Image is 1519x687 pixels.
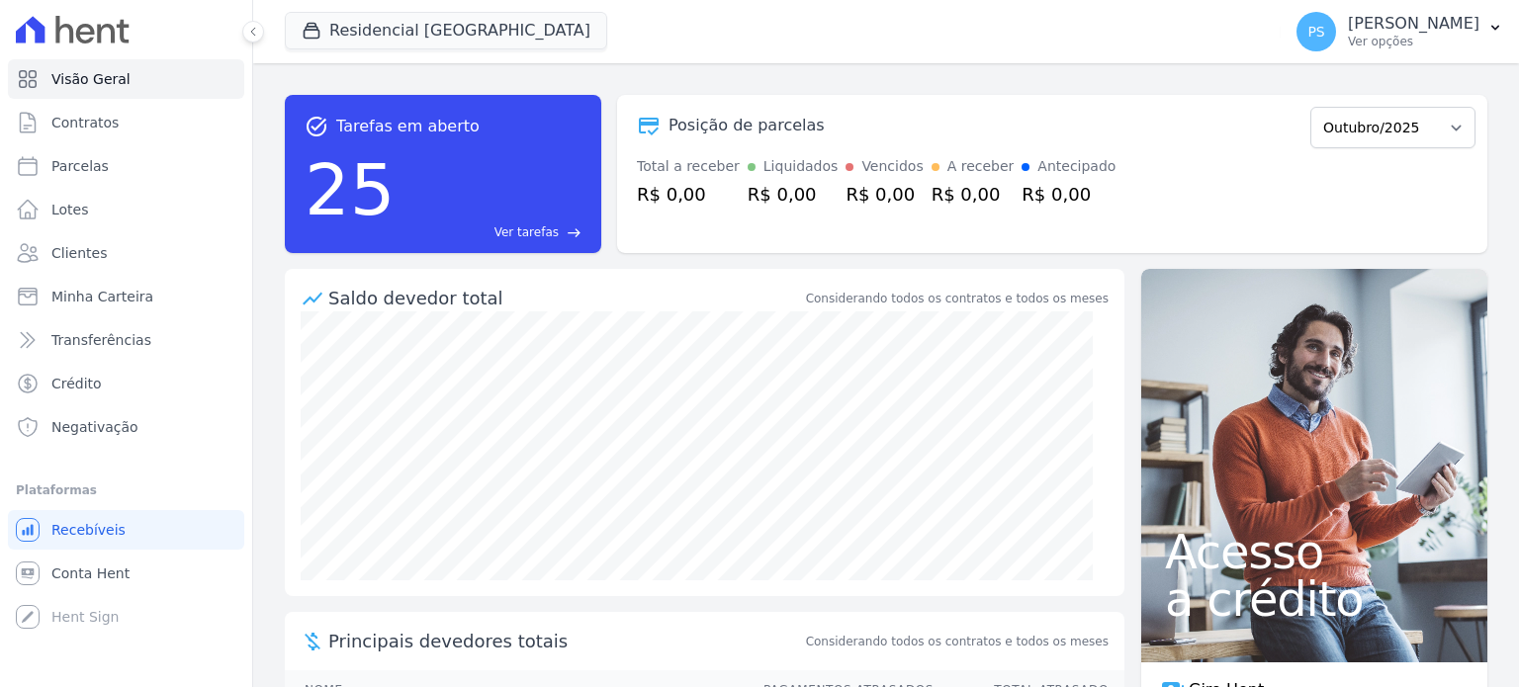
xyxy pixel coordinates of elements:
a: Lotes [8,190,244,229]
span: task_alt [305,115,328,138]
p: Ver opções [1348,34,1479,49]
span: Conta Hent [51,563,130,583]
span: Recebíveis [51,520,126,540]
span: Negativação [51,417,138,437]
div: Total a receber [637,156,740,177]
div: 25 [305,138,396,241]
div: R$ 0,00 [1022,181,1116,208]
a: Negativação [8,407,244,447]
span: east [567,225,581,240]
a: Parcelas [8,146,244,186]
span: Crédito [51,374,102,393]
a: Crédito [8,364,244,403]
div: R$ 0,00 [637,181,740,208]
div: R$ 0,00 [932,181,1015,208]
div: R$ 0,00 [846,181,923,208]
span: Principais devedores totais [328,628,802,654]
div: Antecipado [1037,156,1116,177]
span: Clientes [51,243,107,263]
span: Transferências [51,330,151,350]
a: Contratos [8,103,244,142]
a: Ver tarefas east [403,223,581,241]
span: Contratos [51,113,119,132]
span: Parcelas [51,156,109,176]
a: Clientes [8,233,244,273]
span: PS [1307,25,1324,39]
span: Considerando todos os contratos e todos os meses [806,633,1109,650]
button: PS [PERSON_NAME] Ver opções [1281,4,1519,59]
span: Tarefas em aberto [336,115,480,138]
span: Ver tarefas [494,223,559,241]
a: Minha Carteira [8,277,244,316]
span: a crédito [1165,575,1464,623]
a: Recebíveis [8,510,244,550]
a: Visão Geral [8,59,244,99]
a: Transferências [8,320,244,360]
span: Lotes [51,200,89,219]
div: Plataformas [16,478,236,502]
div: R$ 0,00 [748,181,839,208]
div: Saldo devedor total [328,285,802,311]
span: Minha Carteira [51,287,153,306]
div: Posição de parcelas [669,114,825,137]
div: A receber [947,156,1015,177]
div: Considerando todos os contratos e todos os meses [806,290,1109,307]
div: Liquidados [763,156,839,177]
button: Residencial [GEOGRAPHIC_DATA] [285,12,607,49]
a: Conta Hent [8,554,244,593]
p: [PERSON_NAME] [1348,14,1479,34]
span: Acesso [1165,528,1464,575]
span: Visão Geral [51,69,131,89]
div: Vencidos [861,156,923,177]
